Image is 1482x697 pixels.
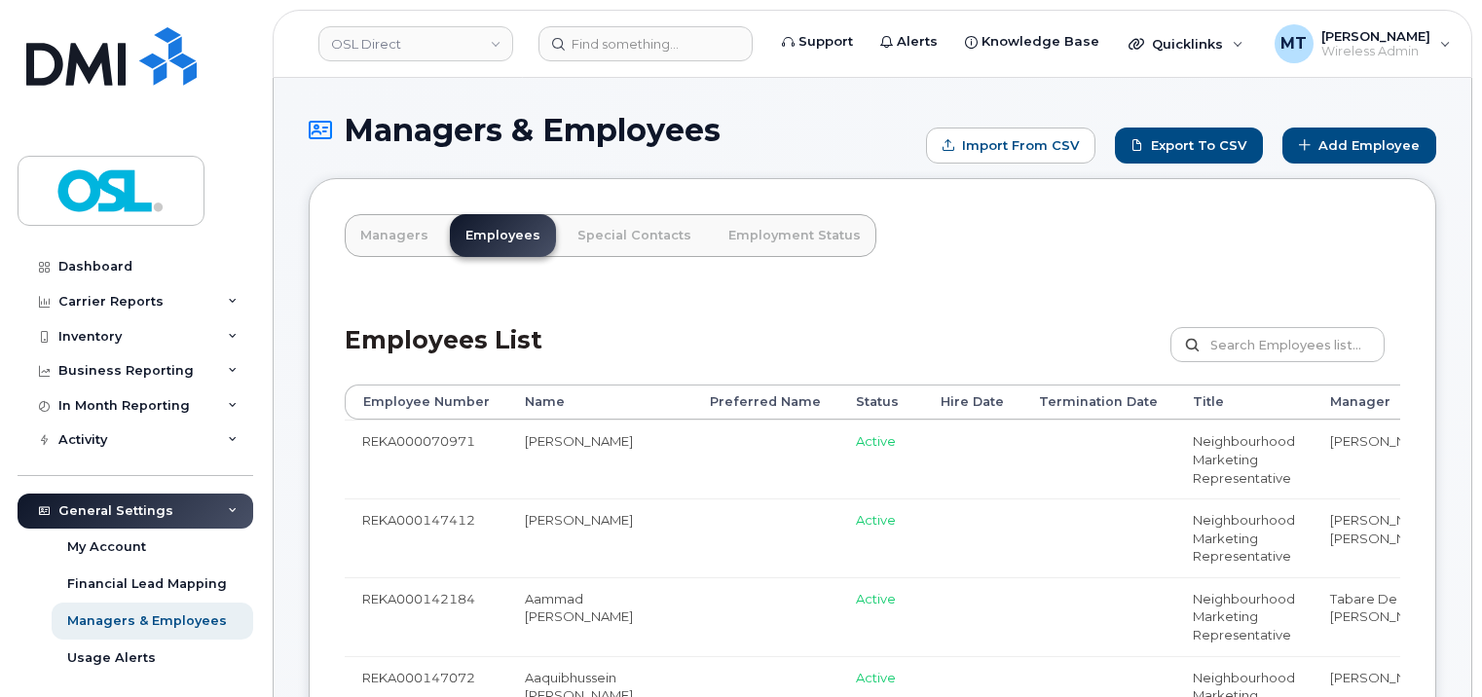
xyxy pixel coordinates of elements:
[926,128,1095,164] form: Import from CSV
[345,214,444,257] a: Managers
[345,498,507,577] td: REKA000147412
[562,214,707,257] a: Special Contacts
[1282,128,1436,164] a: Add Employee
[692,385,838,420] th: Preferred Name
[309,113,916,147] h1: Managers & Employees
[507,420,692,498] td: [PERSON_NAME]
[507,577,692,656] td: Aammad [PERSON_NAME]
[923,385,1021,420] th: Hire Date
[856,670,896,685] span: Active
[345,577,507,656] td: REKA000142184
[507,385,692,420] th: Name
[1175,385,1313,420] th: Title
[1175,498,1313,577] td: Neighbourhood Marketing Representative
[1330,432,1480,451] li: [PERSON_NAME]
[856,433,896,449] span: Active
[1175,420,1313,498] td: Neighbourhood Marketing Representative
[856,591,896,606] span: Active
[345,327,542,385] h2: Employees List
[1115,128,1263,164] a: Export to CSV
[1330,590,1480,626] li: Tabare De Los [PERSON_NAME]
[1330,511,1480,530] li: [PERSON_NAME]
[345,385,507,420] th: Employee Number
[1175,577,1313,656] td: Neighbourhood Marketing Representative
[838,385,923,420] th: Status
[450,214,556,257] a: Employees
[713,214,876,257] a: Employment Status
[507,498,692,577] td: [PERSON_NAME]
[1330,530,1480,548] li: [PERSON_NAME]
[856,512,896,528] span: Active
[345,420,507,498] td: REKA000070971
[1021,385,1175,420] th: Termination Date
[1330,669,1480,687] li: [PERSON_NAME]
